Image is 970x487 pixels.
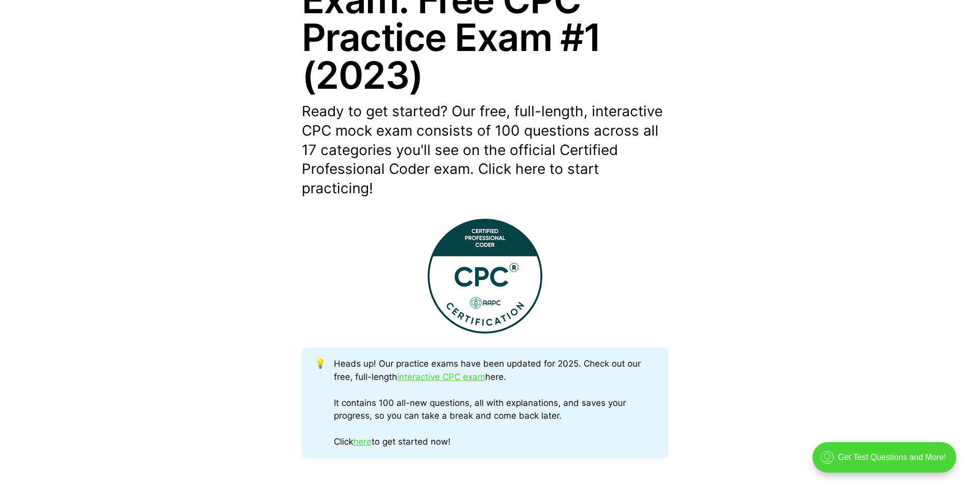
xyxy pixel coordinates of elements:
a: here [353,437,372,447]
div: 💡 [314,357,334,449]
a: interactive CPC exam [397,372,485,382]
iframe: portal-trigger [804,437,970,487]
div: Heads up! Our practice exams have been updated for 2025. Check out our free, full-length here. It... [334,357,656,449]
p: Ready to get started? Our free, full-length, interactive CPC mock exam consists of 100 questions ... [302,102,669,198]
img: This Certified Professional Coder (CPC) Practice Exam contains 100 full-length test questions! [428,219,542,334]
